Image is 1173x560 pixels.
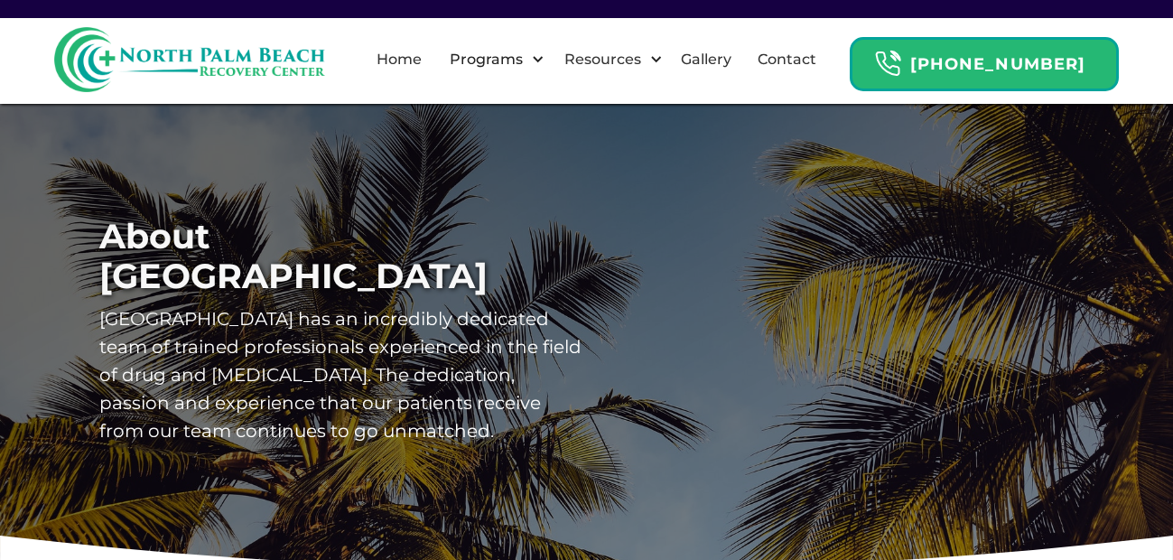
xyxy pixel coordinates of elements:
[910,54,1085,74] strong: [PHONE_NUMBER]
[850,28,1119,91] a: Header Calendar Icons[PHONE_NUMBER]
[366,31,433,89] a: Home
[445,49,527,70] div: Programs
[99,305,587,445] p: [GEOGRAPHIC_DATA] has an incredibly dedicated team of trained professionals experienced in the fi...
[99,217,587,296] h1: About [GEOGRAPHIC_DATA]
[560,49,646,70] div: Resources
[747,31,827,89] a: Contact
[670,31,742,89] a: Gallery
[874,50,901,78] img: Header Calendar Icons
